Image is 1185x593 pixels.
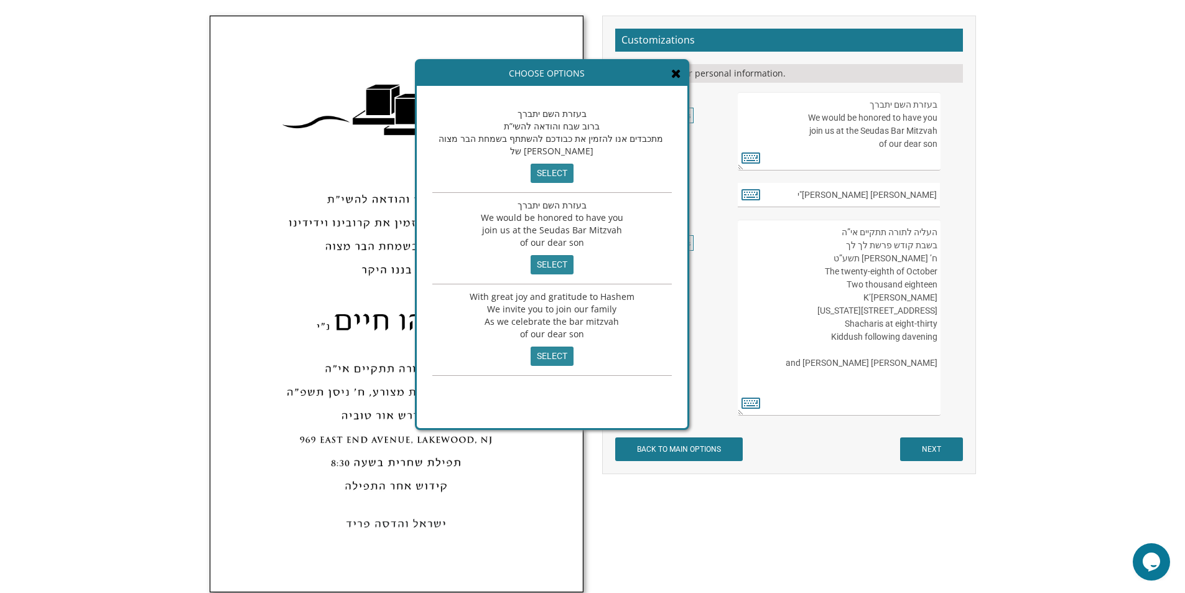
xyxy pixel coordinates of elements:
input: select [531,255,574,274]
input: NEXT [900,437,963,461]
span: בעזרת השם יתברך We would be honored to have you join us at the Seudas Bar Mitzvah of our dear son [481,199,623,248]
div: Please fill in your personal information. [615,64,963,83]
input: select [531,347,574,366]
textarea: בעזרת השם יתברך We would be honored to have you join us at the Seudas Bar Mitzvah of our dear son [738,92,940,170]
img: bminv21-main.jpg [210,16,583,592]
span: בעזרת השם יתברך ברוב שבח והודאה להשי”ת מתכבדים אנו להזמין את כבודכם להשתתף בשמחת הבר מצוה של [PER... [439,108,666,157]
textarea: העליה לתורה תתקיים אי”ה בשבת קודש פרשת לך לך ח’ [PERSON_NAME] תשע”ט The twenty-eighth of October ... [738,220,940,416]
input: select [531,164,574,183]
iframe: chat widget [1133,543,1173,581]
h2: Customizations [615,29,963,52]
div: Choose Options [417,61,687,86]
span: With great joy and gratitude to Hashem We invite you to join our family As we celebrate the bar m... [470,291,634,340]
input: BACK TO MAIN OPTIONS [615,437,743,461]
